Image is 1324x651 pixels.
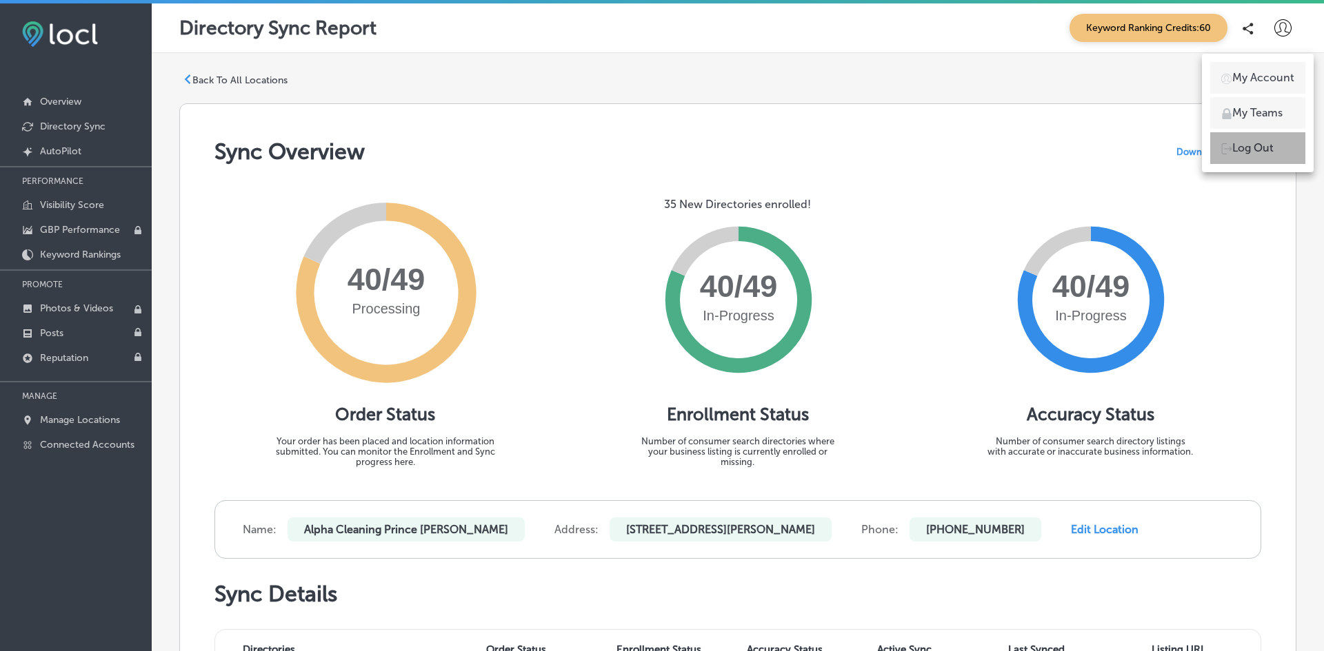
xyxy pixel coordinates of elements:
[40,327,63,339] p: Posts
[40,121,106,132] p: Directory Sync
[1210,132,1305,164] a: Log Out
[1232,70,1294,86] p: My Account
[40,302,113,314] p: Photos & Videos
[40,414,120,426] p: Manage Locations
[40,145,81,157] p: AutoPilot
[1210,62,1305,94] a: My Account
[40,199,104,211] p: Visibility Score
[40,352,88,364] p: Reputation
[40,224,120,236] p: GBP Performance
[1232,105,1283,121] p: My Teams
[22,21,98,47] img: fda3e92497d09a02dc62c9cd864e3231.png
[40,96,81,107] p: Overview
[1232,140,1274,156] p: Log Out
[40,439,134,451] p: Connected Accounts
[40,249,121,260] p: Keyword Rankings
[1210,97,1305,129] a: My Teams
